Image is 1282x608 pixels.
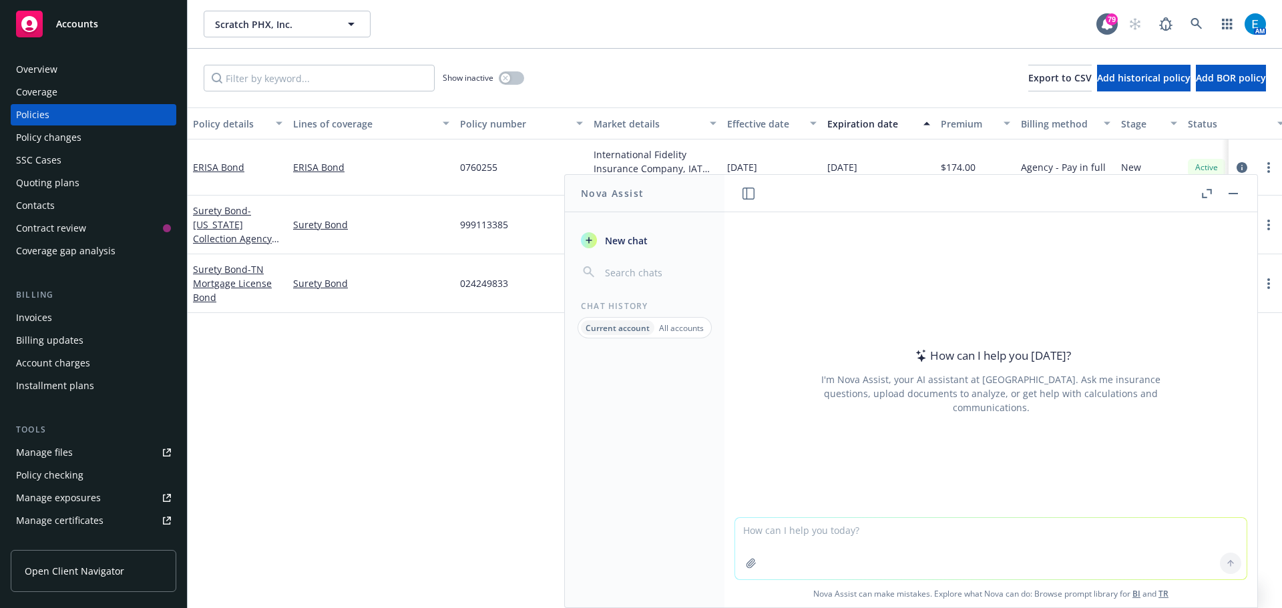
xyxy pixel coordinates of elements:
a: more [1261,217,1277,233]
a: Surety Bond [293,218,449,232]
a: Manage certificates [11,510,176,531]
div: Policies [16,104,49,125]
span: Open Client Navigator [25,564,124,578]
a: Quoting plans [11,172,176,194]
span: New chat [602,234,648,248]
a: ERISA Bond [293,160,449,174]
a: BI [1132,588,1140,599]
a: circleInformation [1234,160,1250,176]
div: Premium [941,117,996,131]
p: All accounts [659,322,704,334]
p: Current account [586,322,650,334]
span: [DATE] [827,160,857,174]
div: Stage [1121,117,1162,131]
div: Expiration date [827,117,915,131]
button: Stage [1116,107,1183,139]
div: 79 [1106,13,1118,25]
div: Policy details [193,117,268,131]
div: Billing updates [16,330,83,351]
div: Coverage [16,81,57,103]
div: Quoting plans [16,172,79,194]
div: Effective date [727,117,802,131]
a: Contract review [11,218,176,239]
a: SSC Cases [11,149,176,171]
div: Market details [594,117,702,131]
button: Effective date [722,107,822,139]
div: Contacts [16,195,55,216]
a: Manage claims [11,533,176,554]
div: Chat History [565,300,724,312]
span: 999113385 [460,218,508,232]
span: [DATE] [727,160,757,174]
a: Policies [11,104,176,125]
span: Accounts [56,19,98,29]
img: photo [1245,13,1266,35]
span: Show inactive [443,72,493,83]
span: Manage exposures [11,487,176,509]
div: Manage files [16,442,73,463]
button: Add BOR policy [1196,65,1266,91]
button: Scratch PHX, Inc. [204,11,371,37]
span: Nova Assist can make mistakes. Explore what Nova can do: Browse prompt library for and [730,580,1252,607]
a: Switch app [1214,11,1241,37]
button: Expiration date [822,107,935,139]
a: Surety Bond [193,263,272,304]
div: Policy checking [16,465,83,486]
a: Invoices [11,307,176,328]
span: New [1121,160,1141,174]
span: $174.00 [941,160,976,174]
div: Coverage gap analysis [16,240,116,262]
a: Installment plans [11,375,176,396]
span: - TN Mortgage License Bond [193,263,272,304]
div: I'm Nova Assist, your AI assistant at [GEOGRAPHIC_DATA]. Ask me insurance questions, upload docum... [803,372,1179,414]
a: Coverage [11,81,176,103]
a: Policy changes [11,127,176,148]
div: Contract review [16,218,86,239]
div: Invoices [16,307,52,328]
span: Export to CSV [1028,71,1092,84]
a: ERISA Bond [193,161,244,174]
a: Surety Bond [193,204,272,259]
div: Overview [16,59,57,80]
a: Account charges [11,352,176,374]
div: Installment plans [16,375,94,396]
div: Billing method [1021,117,1096,131]
button: Add historical policy [1097,65,1191,91]
div: Policy number [460,117,568,131]
button: Policy number [455,107,588,139]
button: Market details [588,107,722,139]
div: Manage certificates [16,510,103,531]
div: International Fidelity Insurance Company, IAT Insurance Group [594,147,716,176]
a: Contacts [11,195,176,216]
a: Overview [11,59,176,80]
div: Manage claims [16,533,83,554]
span: Scratch PHX, Inc. [215,17,331,31]
button: Lines of coverage [288,107,455,139]
span: Agency - Pay in full [1021,160,1106,174]
a: Surety Bond [293,276,449,290]
span: Active [1193,162,1220,174]
span: Add BOR policy [1196,71,1266,84]
div: How can I help you [DATE]? [911,347,1071,364]
div: Billing [11,288,176,302]
input: Search chats [602,263,708,282]
div: Policy changes [16,127,81,148]
span: 0760255 [460,160,497,174]
button: New chat [576,228,714,252]
a: Start snowing [1122,11,1148,37]
a: more [1261,160,1277,176]
a: more [1261,276,1277,292]
div: Lines of coverage [293,117,435,131]
a: Coverage gap analysis [11,240,176,262]
div: Manage exposures [16,487,101,509]
input: Filter by keyword... [204,65,435,91]
button: Policy details [188,107,288,139]
a: TR [1158,588,1168,599]
a: Manage files [11,442,176,463]
span: Add historical policy [1097,71,1191,84]
a: Accounts [11,5,176,43]
button: Export to CSV [1028,65,1092,91]
div: Tools [11,423,176,436]
button: Billing method [1016,107,1116,139]
a: Policy checking [11,465,176,486]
